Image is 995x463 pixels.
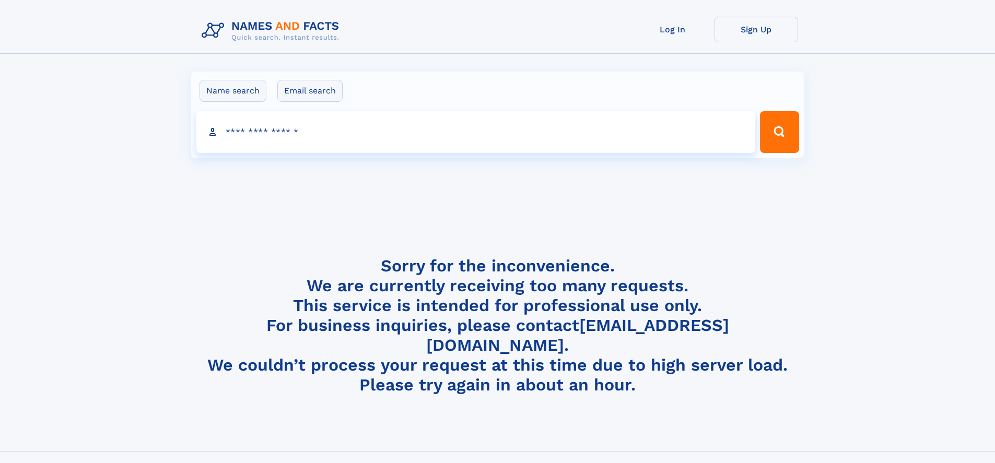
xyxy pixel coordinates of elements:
[197,256,798,395] h4: Sorry for the inconvenience. We are currently receiving too many requests. This service is intend...
[631,17,715,42] a: Log In
[196,111,756,153] input: search input
[200,80,266,102] label: Name search
[715,17,798,42] a: Sign Up
[197,17,348,45] img: Logo Names and Facts
[426,315,729,355] a: [EMAIL_ADDRESS][DOMAIN_NAME]
[760,111,799,153] button: Search Button
[277,80,343,102] label: Email search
